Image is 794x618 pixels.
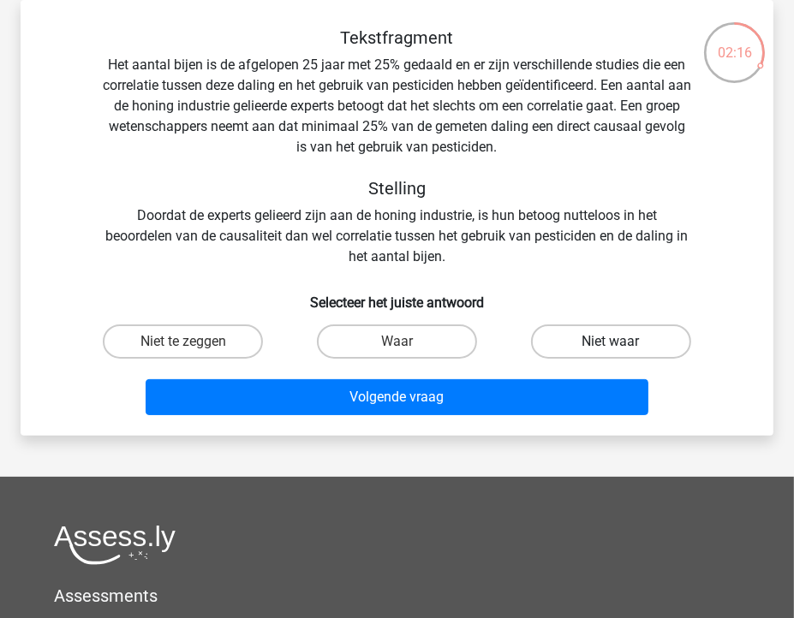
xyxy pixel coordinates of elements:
[54,525,176,565] img: Assessly logo
[103,324,263,359] label: Niet te zeggen
[146,379,648,415] button: Volgende vraag
[702,21,767,63] div: 02:16
[103,27,691,48] h5: Tekstfragment
[531,324,691,359] label: Niet waar
[48,27,746,267] div: Het aantal bijen is de afgelopen 25 jaar met 25% gedaald en er zijn verschillende studies die een...
[54,585,740,606] h5: Assessments
[317,324,477,359] label: Waar
[103,178,691,199] h5: Stelling
[48,281,746,311] h6: Selecteer het juiste antwoord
